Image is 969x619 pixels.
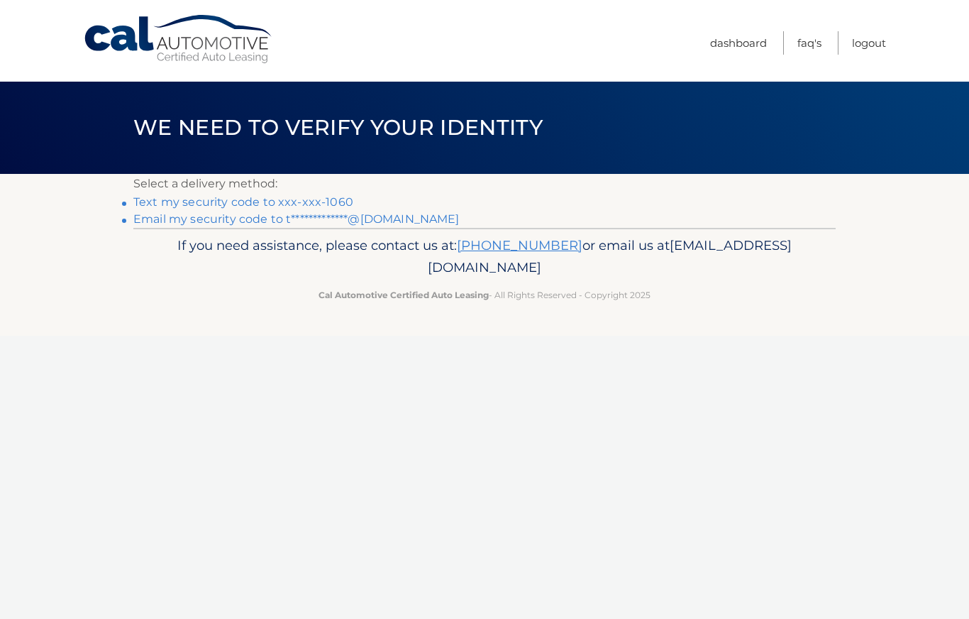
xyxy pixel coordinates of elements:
[133,114,543,141] span: We need to verify your identity
[143,234,826,280] p: If you need assistance, please contact us at: or email us at
[83,14,275,65] a: Cal Automotive
[133,195,353,209] a: Text my security code to xxx-xxx-1060
[143,287,826,302] p: - All Rights Reserved - Copyright 2025
[710,31,767,55] a: Dashboard
[797,31,821,55] a: FAQ's
[457,237,582,253] a: [PHONE_NUMBER]
[852,31,886,55] a: Logout
[133,174,836,194] p: Select a delivery method:
[319,290,489,300] strong: Cal Automotive Certified Auto Leasing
